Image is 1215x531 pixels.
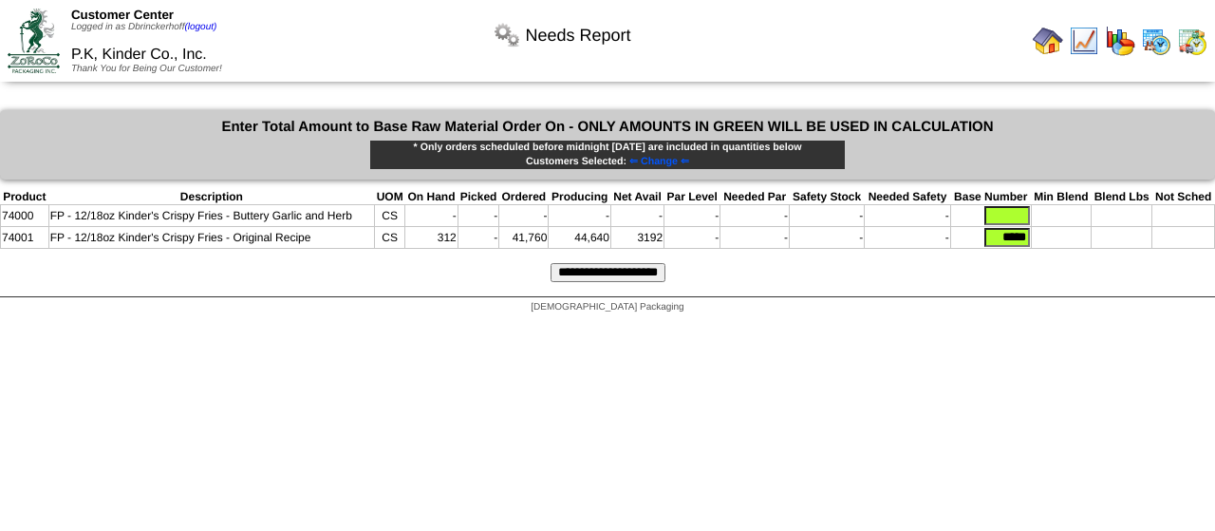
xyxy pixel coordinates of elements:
th: Needed Safety [865,189,951,205]
img: home.gif [1033,26,1063,56]
td: FP - 12/18oz Kinder's Crispy Fries - Buttery Garlic and Herb [48,205,374,227]
td: 312 [405,227,458,249]
img: calendarinout.gif [1177,26,1207,56]
td: - [499,205,549,227]
td: 74001 [1,227,49,249]
div: * Only orders scheduled before midnight [DATE] are included in quantities below Customers Selected: [369,140,846,170]
img: workflow.png [492,20,522,50]
img: ZoRoCo_Logo(Green%26Foil)%20jpg.webp [8,9,60,72]
th: Description [48,189,374,205]
td: 44,640 [549,227,611,249]
td: - [610,205,664,227]
a: ⇐ Change ⇐ [626,156,689,167]
span: ⇐ Change ⇐ [629,156,689,167]
td: - [664,205,720,227]
span: P.K, Kinder Co., Inc. [71,47,207,63]
td: - [790,205,865,227]
td: CS [375,227,405,249]
td: FP - 12/18oz Kinder's Crispy Fries - Original Recipe [48,227,374,249]
th: On Hand [405,189,458,205]
td: - [664,227,720,249]
span: Needs Report [526,26,631,46]
img: line_graph.gif [1069,26,1099,56]
td: 41,760 [499,227,549,249]
td: - [865,205,951,227]
th: Base Number [950,189,1031,205]
img: graph.gif [1105,26,1135,56]
td: 74000 [1,205,49,227]
span: Thank You for Being Our Customer! [71,64,222,74]
th: Blend Lbs [1092,189,1152,205]
td: - [458,227,499,249]
td: - [790,227,865,249]
th: Product [1,189,49,205]
td: - [549,205,611,227]
th: Net Avail [610,189,664,205]
td: - [405,205,458,227]
td: - [720,227,790,249]
span: Customer Center [71,8,174,22]
th: Not Sched [1152,189,1215,205]
th: Par Level [664,189,720,205]
span: Logged in as Dbrinckerhoff [71,22,216,32]
td: CS [375,205,405,227]
th: Needed Par [720,189,790,205]
th: Producing [549,189,611,205]
th: Min Blend [1031,189,1091,205]
th: UOM [375,189,405,205]
th: Picked [458,189,499,205]
th: Ordered [499,189,549,205]
td: - [720,205,790,227]
td: - [865,227,951,249]
a: (logout) [184,22,216,32]
img: calendarprod.gif [1141,26,1171,56]
span: [DEMOGRAPHIC_DATA] Packaging [531,302,683,313]
th: Safety Stock [790,189,865,205]
td: 3192 [610,227,664,249]
td: - [458,205,499,227]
